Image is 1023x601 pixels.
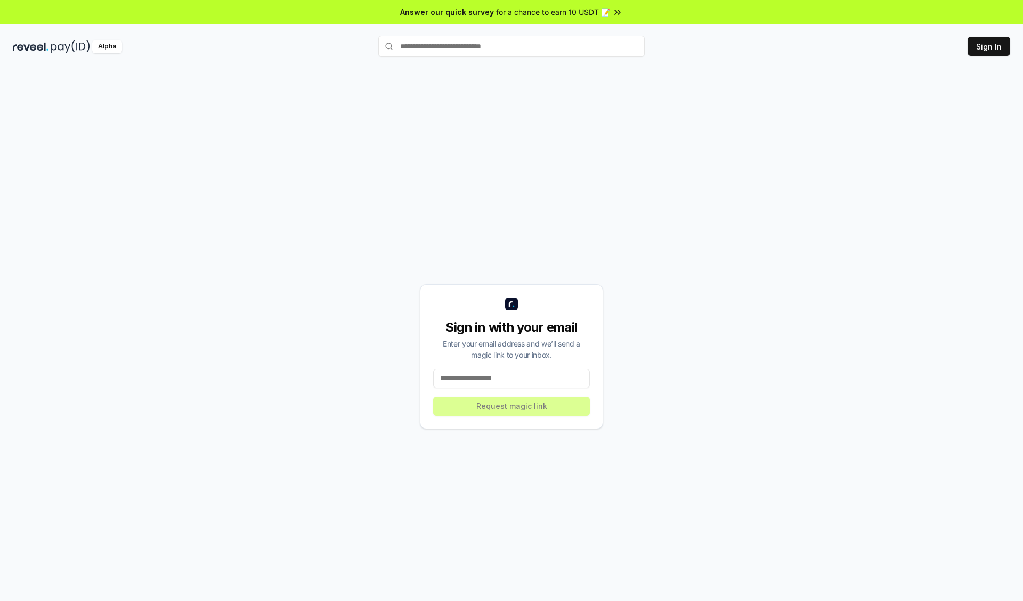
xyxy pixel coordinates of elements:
span: for a chance to earn 10 USDT 📝 [496,6,610,18]
button: Sign In [968,37,1010,56]
img: reveel_dark [13,40,48,53]
span: Answer our quick survey [400,6,494,18]
img: pay_id [51,40,90,53]
div: Enter your email address and we’ll send a magic link to your inbox. [433,338,590,360]
div: Sign in with your email [433,319,590,336]
img: logo_small [505,298,518,310]
div: Alpha [92,40,122,53]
